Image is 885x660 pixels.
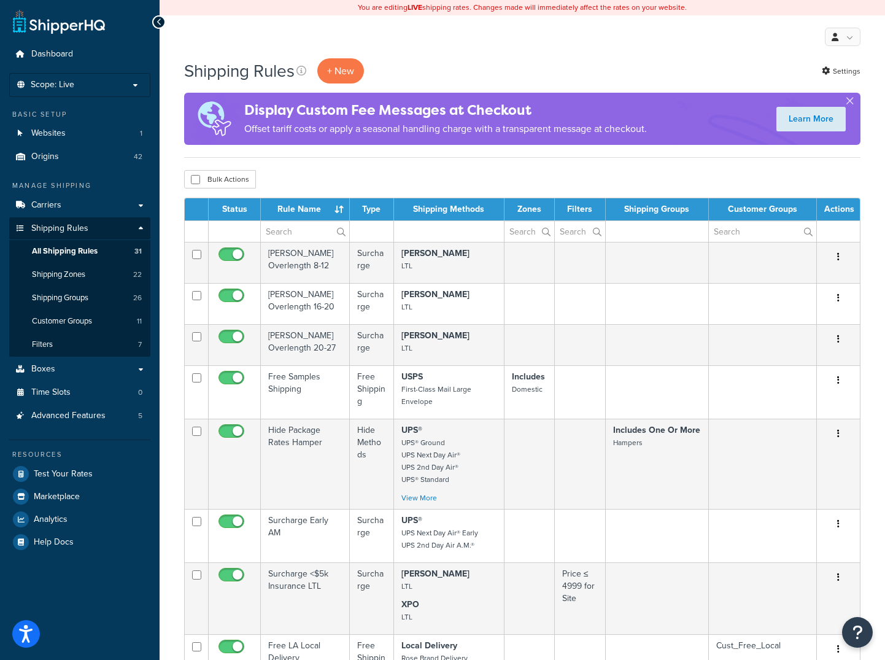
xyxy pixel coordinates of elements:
a: Help Docs [9,531,150,553]
th: Actions [817,198,860,220]
td: [PERSON_NAME] Overlength 20-27 [261,324,350,365]
div: Basic Setup [9,109,150,120]
small: LTL [401,611,412,623]
a: Analytics [9,508,150,530]
small: LTL [401,343,412,354]
span: Origins [31,152,59,162]
td: Price ≤ 4999 for Site [555,562,606,634]
a: Carriers [9,194,150,217]
input: Search [555,221,605,242]
th: Customer Groups [709,198,817,220]
small: LTL [401,581,412,592]
input: Search [504,221,555,242]
a: Time Slots 0 [9,381,150,404]
input: Search [709,221,816,242]
span: Boxes [31,364,55,375]
a: Learn More [776,107,846,131]
li: All Shipping Rules [9,240,150,263]
a: Advanced Features 5 [9,405,150,427]
td: [PERSON_NAME] Overlength 16-20 [261,283,350,324]
span: 31 [134,246,142,257]
th: Filters [555,198,606,220]
input: Search [261,221,349,242]
small: LTL [401,260,412,271]
button: Open Resource Center [842,617,873,648]
td: Surcharge [350,324,394,365]
td: Surcharge [350,283,394,324]
li: Customer Groups [9,310,150,333]
strong: UPS® [401,424,422,437]
p: Offset tariff costs or apply a seasonal handling charge with a transparent message at checkout. [244,120,647,138]
li: Origins [9,146,150,168]
span: Shipping Rules [31,223,88,234]
span: 11 [137,316,142,327]
strong: [PERSON_NAME] [401,567,470,580]
td: Free Samples Shipping [261,365,350,419]
a: ShipperHQ Home [13,9,105,34]
th: Type [350,198,394,220]
span: Help Docs [34,537,74,548]
span: Marketplace [34,492,80,502]
strong: [PERSON_NAME] [401,329,470,342]
span: Advanced Features [31,411,106,421]
td: Surcharge Early AM [261,509,350,562]
th: Status [209,198,261,220]
a: Origins 42 [9,146,150,168]
img: duties-banner-06bc72dcb5fe05cb3f9472aba00be2ae8eb53ab6f0d8bb03d382ba314ac3c341.png [184,93,244,145]
span: Test Your Rates [34,469,93,479]
li: Shipping Rules [9,217,150,357]
a: Shipping Groups 26 [9,287,150,309]
span: Analytics [34,514,68,525]
span: 42 [134,152,142,162]
span: 1 [140,128,142,139]
h1: Shipping Rules [184,59,295,83]
p: + New [317,58,364,83]
span: 26 [133,293,142,303]
li: Filters [9,333,150,356]
span: 5 [138,411,142,421]
span: Websites [31,128,66,139]
button: Bulk Actions [184,170,256,188]
a: Customer Groups 11 [9,310,150,333]
a: Settings [822,63,860,80]
li: Shipping Zones [9,263,150,286]
h4: Display Custom Fee Messages at Checkout [244,100,647,120]
small: First-Class Mail Large Envelope [401,384,471,407]
span: All Shipping Rules [32,246,98,257]
td: [PERSON_NAME] Overlength 8-12 [261,242,350,283]
td: Surcharge <$5k Insurance LTL [261,562,350,634]
span: Shipping Groups [32,293,88,303]
a: Boxes [9,358,150,381]
a: All Shipping Rules 31 [9,240,150,263]
td: Surcharge [350,242,394,283]
span: Carriers [31,200,61,211]
strong: Includes [512,370,545,383]
td: Surcharge [350,562,394,634]
li: Advanced Features [9,405,150,427]
div: Manage Shipping [9,181,150,191]
th: Shipping Methods [394,198,504,220]
span: Shipping Zones [32,270,85,280]
span: 22 [133,270,142,280]
th: Zones [504,198,555,220]
small: Domestic [512,384,543,395]
span: Scope: Live [31,80,74,90]
span: 7 [138,340,142,350]
th: Rule Name : activate to sort column ascending [261,198,350,220]
a: Dashboard [9,43,150,66]
a: View More [401,492,437,503]
small: UPS® Ground UPS Next Day Air® UPS 2nd Day Air® UPS® Standard [401,437,460,485]
b: LIVE [408,2,422,13]
span: Dashboard [31,49,73,60]
th: Shipping Groups [606,198,709,220]
a: Websites 1 [9,122,150,145]
a: Test Your Rates [9,463,150,485]
a: Shipping Rules [9,217,150,240]
strong: Local Delivery [401,639,457,652]
strong: Includes One Or More [613,424,700,437]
